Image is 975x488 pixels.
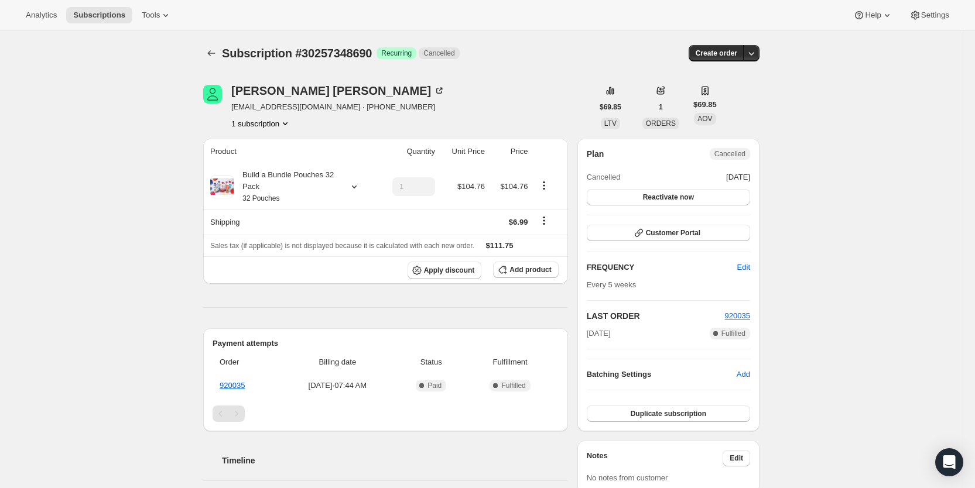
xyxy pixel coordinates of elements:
span: $104.76 [457,182,485,191]
span: Settings [921,11,949,20]
span: AOV [697,115,712,123]
button: Subscriptions [203,45,220,61]
button: $69.85 [593,99,628,115]
button: Reactivate now [587,189,750,205]
button: Edit [730,258,757,277]
span: [DATE] [726,171,750,183]
span: $69.85 [600,102,621,112]
th: Order [213,349,278,375]
span: $6.99 [509,218,528,226]
span: Fulfilled [501,381,525,390]
span: Fulfilled [721,329,745,338]
h2: FREQUENCY [587,262,737,273]
span: [DATE] [587,328,611,339]
span: ORDERS [646,119,676,128]
span: [DATE] · 07:44 AM [282,380,394,391]
button: Add [730,365,757,384]
span: Create order [696,49,737,58]
span: $104.76 [500,182,528,191]
button: Apply discount [408,262,482,279]
a: 920035 [725,311,750,320]
span: Tools [142,11,160,20]
span: Sales tax (if applicable) is not displayed because it is calculated with each new order. [210,242,474,250]
h2: Payment attempts [213,338,559,349]
button: Add product [493,262,558,278]
th: Quantity [377,139,439,164]
button: Analytics [19,7,64,23]
h6: Batching Settings [587,369,737,380]
h3: Notes [587,450,723,466]
nav: Pagination [213,405,559,422]
th: Unit Price [439,139,488,164]
div: [PERSON_NAME] [PERSON_NAME] [231,85,445,97]
span: LTV [604,119,617,128]
span: Duplicate subscription [631,409,706,418]
span: Customer Portal [646,228,700,238]
button: 1 [652,99,670,115]
span: Every 5 weeks [587,280,637,289]
small: 32 Pouches [242,194,279,202]
span: Cancelled [423,49,454,58]
span: $69.85 [693,99,717,111]
button: Tools [135,7,179,23]
span: Reactivate now [643,193,694,202]
h2: Plan [587,148,604,160]
button: Duplicate subscription [587,405,750,422]
span: Subscription #30257348690 [222,47,372,60]
button: Customer Portal [587,225,750,241]
button: Shipping actions [535,214,553,227]
div: Build a Bundle Pouches 32 Pack [234,169,339,204]
a: 920035 [220,381,245,390]
span: Subscriptions [73,11,125,20]
button: Help [846,7,899,23]
button: Settings [902,7,956,23]
span: $111.75 [486,241,514,250]
span: Paid [427,381,442,390]
th: Product [203,139,377,164]
span: Analytics [26,11,57,20]
span: Edit [730,453,743,463]
span: Billing date [282,356,394,368]
button: 920035 [725,310,750,322]
span: Liz Fohr [203,85,222,104]
span: Apply discount [424,266,475,275]
span: Add [737,369,750,380]
span: Help [865,11,881,20]
span: Recurring [381,49,412,58]
span: Fulfillment [469,356,552,368]
span: 1 [659,102,663,112]
th: Shipping [203,209,377,235]
span: [EMAIL_ADDRESS][DOMAIN_NAME] · [PHONE_NUMBER] [231,101,445,113]
th: Price [488,139,531,164]
div: Open Intercom Messenger [935,448,963,476]
button: Edit [723,450,750,466]
span: Cancelled [587,171,621,183]
span: Edit [737,262,750,273]
button: Product actions [231,118,291,129]
span: Status [401,356,462,368]
button: Product actions [535,179,553,192]
span: Add product [509,265,551,274]
span: No notes from customer [587,473,668,482]
h2: Timeline [222,455,568,466]
button: Create order [689,45,744,61]
h2: LAST ORDER [587,310,725,322]
span: Cancelled [714,149,745,159]
button: Subscriptions [66,7,132,23]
